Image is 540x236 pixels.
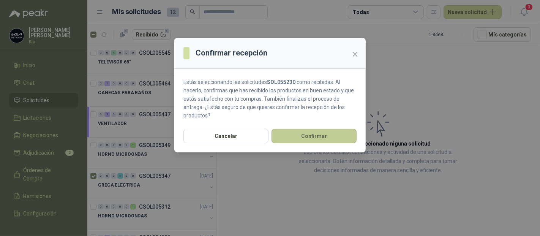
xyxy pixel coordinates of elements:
[272,129,357,143] button: Confirmar
[267,79,295,85] strong: SOL055230
[196,47,267,59] h3: Confirmar recepción
[352,51,358,57] span: close
[349,48,361,60] button: Close
[183,129,268,143] button: Cancelar
[183,78,357,120] p: Estás seleccionando las solicitudes como recibidas. Al hacerlo, confirmas que has recibido los pr...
